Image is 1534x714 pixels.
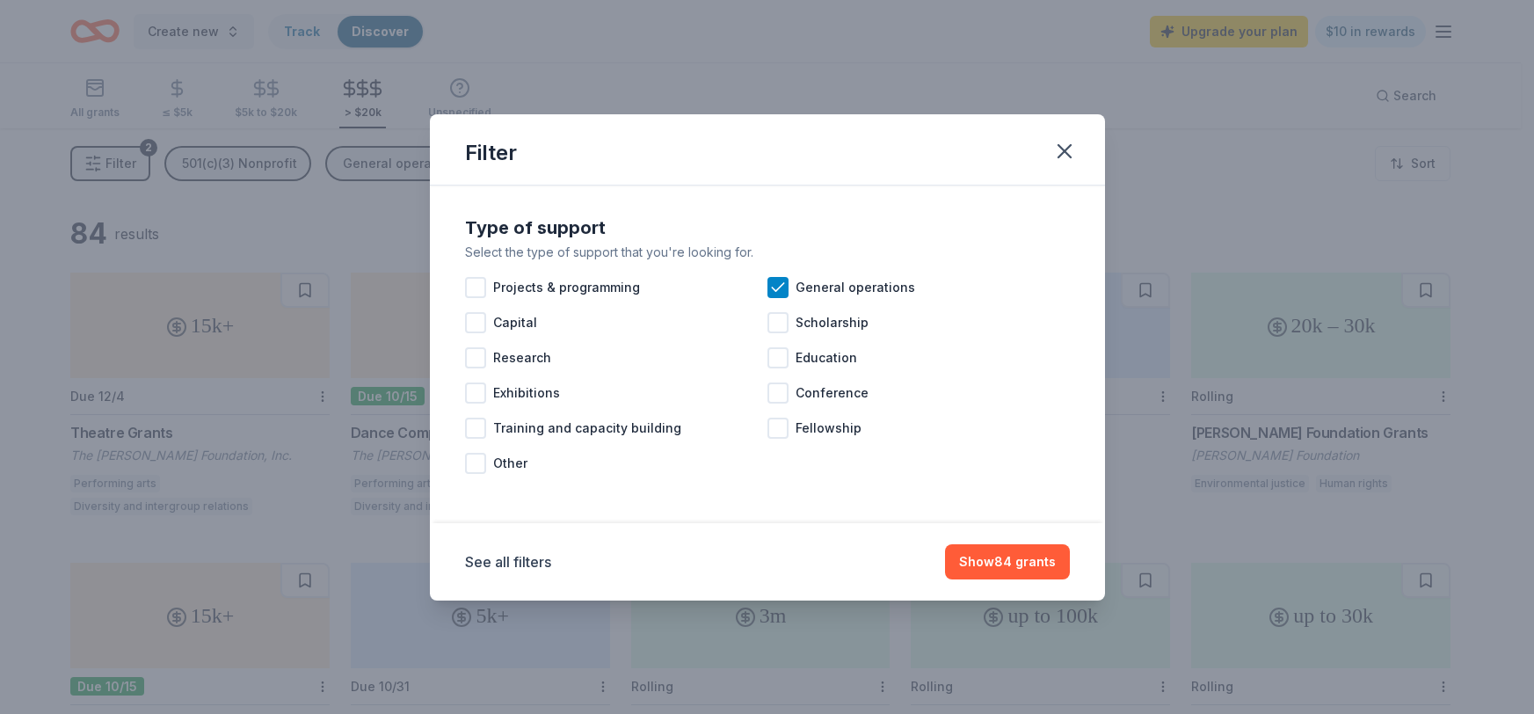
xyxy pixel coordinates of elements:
span: Research [493,347,551,368]
span: Scholarship [796,312,869,333]
span: Capital [493,312,537,333]
span: General operations [796,277,915,298]
span: Training and capacity building [493,418,681,439]
span: Education [796,347,857,368]
span: Projects & programming [493,277,640,298]
button: Show84 grants [945,544,1070,579]
span: Conference [796,382,869,404]
span: Fellowship [796,418,862,439]
div: Select the type of support that you're looking for. [465,242,1070,263]
button: See all filters [465,551,551,572]
div: Filter [465,139,517,167]
span: Exhibitions [493,382,560,404]
div: Type of support [465,214,1070,242]
span: Other [493,453,527,474]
